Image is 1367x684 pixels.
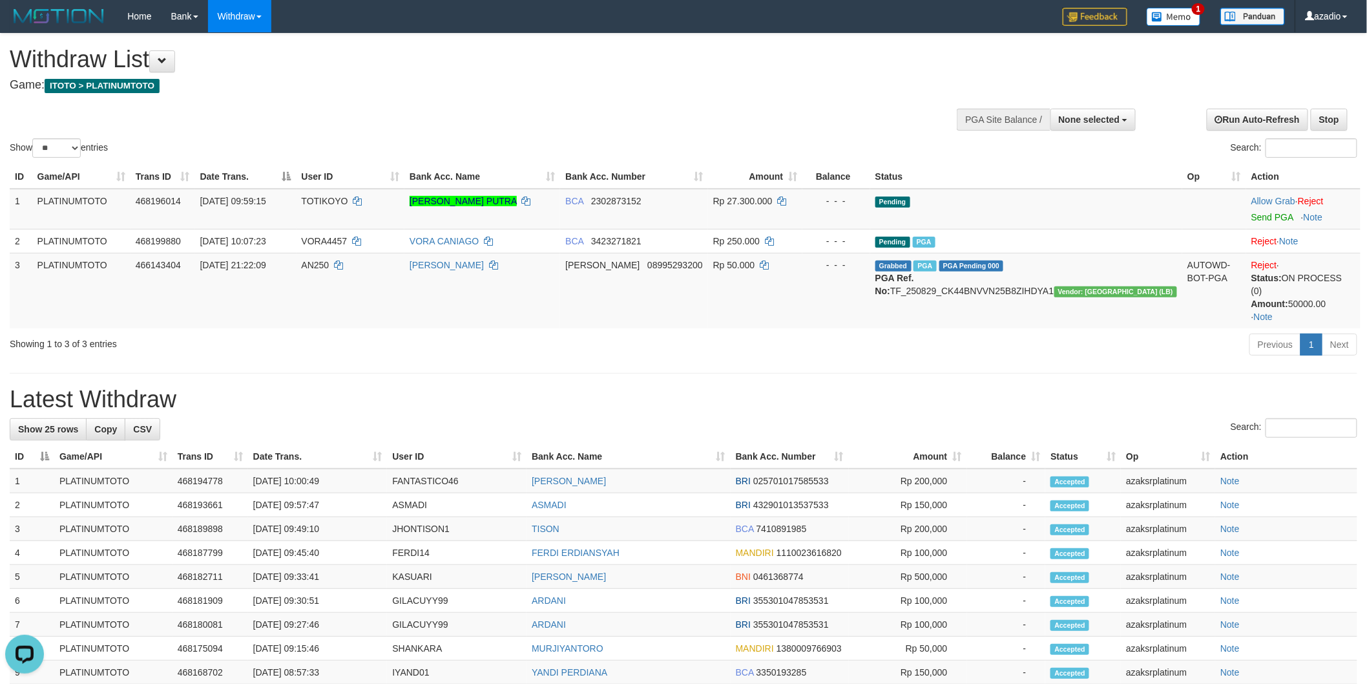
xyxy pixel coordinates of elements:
span: Marked by azaksrplatinum [913,261,936,272]
a: [PERSON_NAME] PUTRA [410,196,517,206]
td: TF_250829_CK44BNVVN25B8ZIHDYA1 [870,253,1182,328]
td: - [967,613,1046,637]
th: Amount: activate to sort column ascending [708,165,803,189]
td: PLATINUMTOTO [54,541,172,565]
a: Note [1220,500,1240,510]
td: AUTOWD-BOT-PGA [1182,253,1246,328]
th: Trans ID: activate to sort column ascending [130,165,195,189]
td: PLATINUMTOTO [32,189,130,230]
div: - - - [808,235,864,248]
input: Search: [1266,418,1357,438]
td: 468193661 [172,493,248,517]
td: - [967,565,1046,589]
th: Bank Acc. Name: activate to sort column ascending [404,165,560,189]
td: azaksrplatinum [1121,637,1215,661]
th: Game/API: activate to sort column ascending [54,445,172,469]
label: Search: [1231,138,1357,158]
div: Showing 1 to 3 of 3 entries [10,332,560,350]
a: Reject [1251,260,1277,270]
a: [PERSON_NAME] [410,260,484,270]
span: Accepted [1050,620,1089,631]
span: Copy 025701017585533 to clipboard [753,476,829,486]
td: azaksrplatinum [1121,589,1215,613]
a: Note [1220,643,1240,654]
td: Rp 100,000 [849,541,967,565]
td: 4 [10,541,54,565]
img: Feedback.jpg [1063,8,1127,26]
th: Action [1246,165,1361,189]
input: Search: [1266,138,1357,158]
span: None selected [1059,114,1120,125]
a: Previous [1249,334,1301,356]
a: Note [1220,619,1240,630]
span: Copy 432901013537533 to clipboard [753,500,829,510]
td: Rp 50,000 [849,637,967,661]
td: 6 [10,589,54,613]
td: PLATINUMTOTO [54,637,172,661]
span: Accepted [1050,548,1089,559]
span: BCA [736,524,754,534]
span: Vendor URL: https://dashboard.q2checkout.com/secure [1054,286,1178,297]
span: BRI [736,595,751,606]
span: Copy 2302873152 to clipboard [591,196,642,206]
a: Allow Grab [1251,196,1295,206]
span: Rp 250.000 [713,236,760,246]
span: MANDIRI [736,548,774,558]
td: 468189898 [172,517,248,541]
td: [DATE] 09:30:51 [248,589,388,613]
a: Note [1279,236,1299,246]
span: VORA4457 [302,236,348,246]
td: 1 [10,469,54,493]
span: BRI [736,500,751,510]
td: 3 [10,517,54,541]
span: Accepted [1050,524,1089,535]
label: Show entries [10,138,108,158]
span: Copy 0461368774 to clipboard [753,572,804,582]
td: FERDI14 [387,541,527,565]
span: TOTIKOYO [302,196,348,206]
a: Note [1220,572,1240,582]
span: Copy 1110023616820 to clipboard [777,548,842,558]
td: 468182711 [172,565,248,589]
td: [DATE] 09:49:10 [248,517,388,541]
td: 2 [10,229,32,253]
th: User ID: activate to sort column ascending [297,165,405,189]
a: Note [1220,524,1240,534]
a: 1 [1300,334,1322,356]
span: [DATE] 21:22:09 [200,260,266,270]
td: azaksrplatinum [1121,565,1215,589]
th: Game/API: activate to sort column ascending [32,165,130,189]
a: VORA CANIAGO [410,236,479,246]
h1: Latest Withdraw [10,387,1357,412]
span: · [1251,196,1298,206]
b: PGA Ref. No: [875,273,914,296]
td: [DATE] 09:15:46 [248,637,388,661]
td: 468175094 [172,637,248,661]
td: · [1246,189,1361,230]
td: 7 [10,613,54,637]
td: PLATINUMTOTO [54,517,172,541]
td: 2 [10,493,54,517]
td: Rp 200,000 [849,469,967,493]
a: ARDANI [532,595,566,606]
a: Reject [1251,236,1277,246]
th: ID [10,165,32,189]
a: YANDI PERDIANA [532,667,607,678]
td: Rp 200,000 [849,517,967,541]
a: Note [1304,212,1323,222]
th: User ID: activate to sort column ascending [387,445,527,469]
div: PGA Site Balance / [957,109,1050,131]
a: Run Auto-Refresh [1207,109,1308,131]
span: Rp 27.300.000 [713,196,773,206]
span: BCA [736,667,754,678]
a: Note [1220,667,1240,678]
td: KASUARI [387,565,527,589]
td: 468180081 [172,613,248,637]
td: · · [1246,253,1361,328]
a: Copy [86,418,125,440]
span: ITOTO > PLATINUMTOTO [45,79,160,93]
div: ON PROCESS (0) 50000.00 [1251,272,1355,310]
th: Balance [802,165,870,189]
td: [DATE] 10:00:49 [248,469,388,493]
a: Note [1254,312,1273,322]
